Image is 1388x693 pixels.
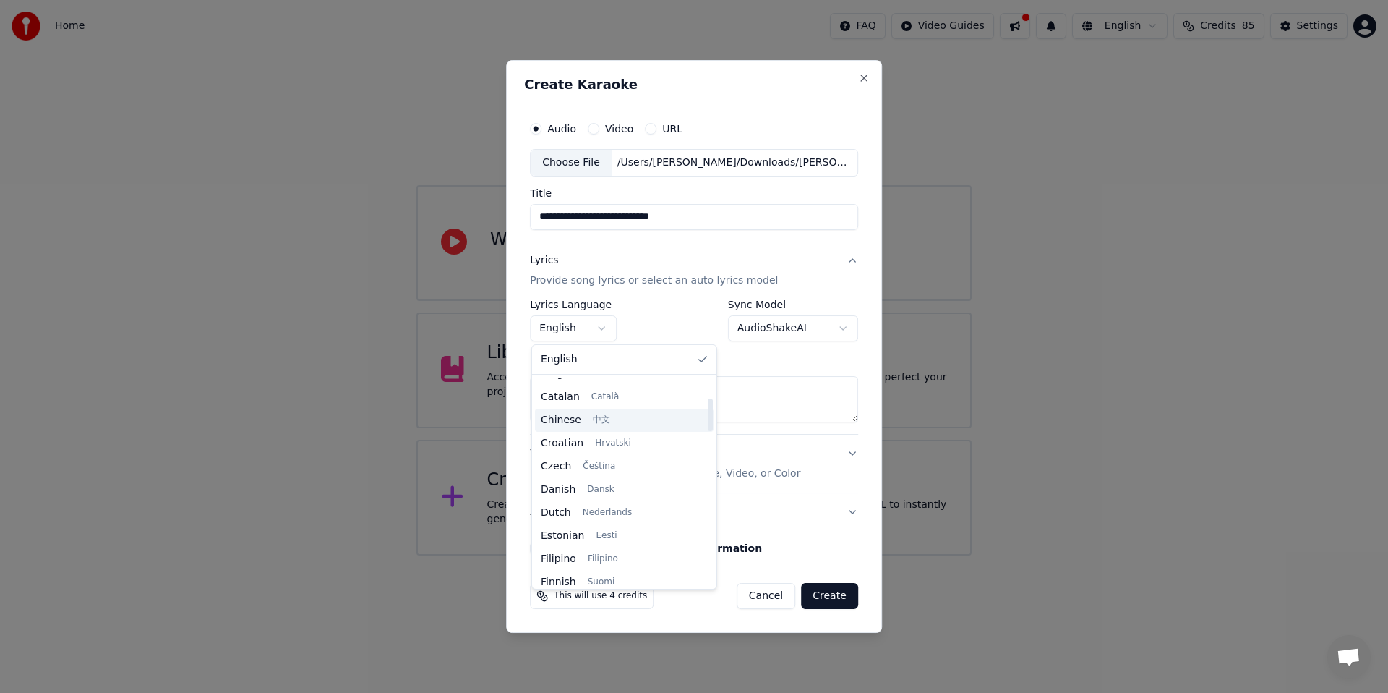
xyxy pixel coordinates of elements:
span: English [541,352,578,367]
span: Chinese [541,413,581,428]
span: Filipino [588,553,618,565]
span: Croatian [541,436,583,451]
span: Danish [541,482,575,497]
span: Finnish [541,575,576,590]
span: 中文 [593,414,610,426]
span: Catalan [541,390,580,404]
span: Čeština [583,461,615,472]
span: Hrvatski [595,438,631,449]
span: Català [591,391,619,403]
span: Estonian [541,529,584,543]
span: Suomi [588,577,615,588]
span: Dansk [587,484,614,496]
span: Eesti [596,530,617,542]
span: Czech [541,459,571,474]
span: Dutch [541,506,571,520]
span: Nederlands [583,507,632,519]
span: Filipino [541,552,576,566]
